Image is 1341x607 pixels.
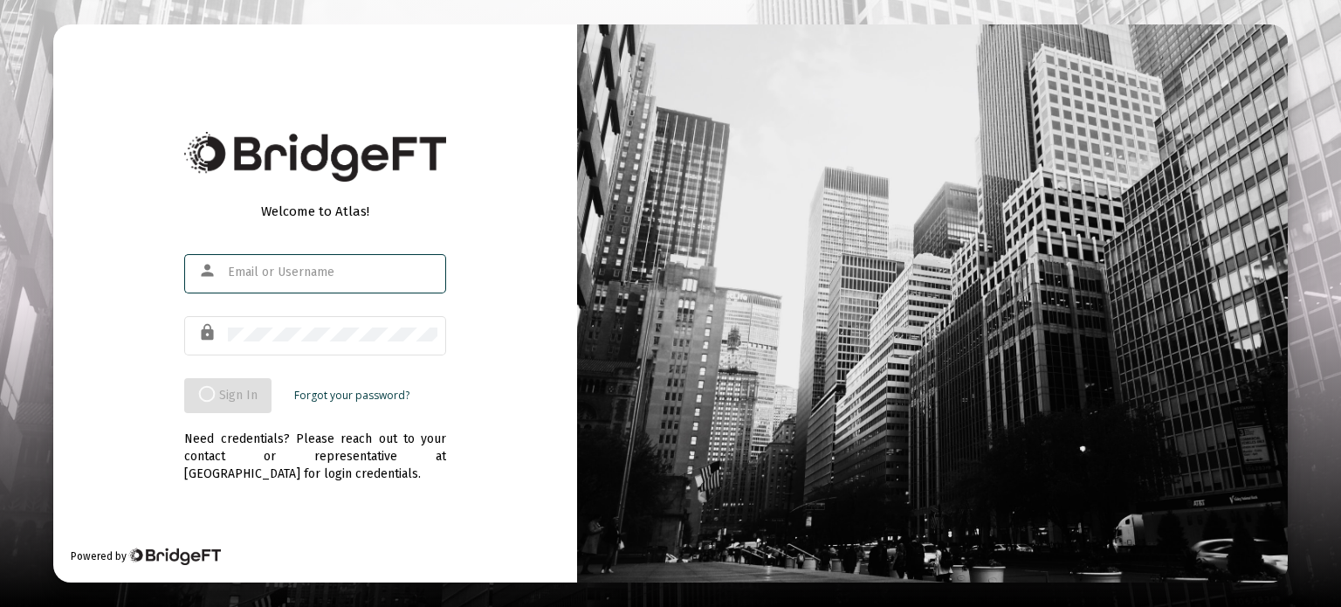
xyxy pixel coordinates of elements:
[184,132,446,182] img: Bridge Financial Technology Logo
[184,378,272,413] button: Sign In
[184,203,446,220] div: Welcome to Atlas!
[228,266,437,279] input: Email or Username
[184,413,446,483] div: Need credentials? Please reach out to your contact or representative at [GEOGRAPHIC_DATA] for log...
[128,548,220,565] img: Bridge Financial Technology Logo
[198,260,219,281] mat-icon: person
[198,388,258,403] span: Sign In
[71,548,220,565] div: Powered by
[198,322,219,343] mat-icon: lock
[294,387,409,404] a: Forgot your password?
